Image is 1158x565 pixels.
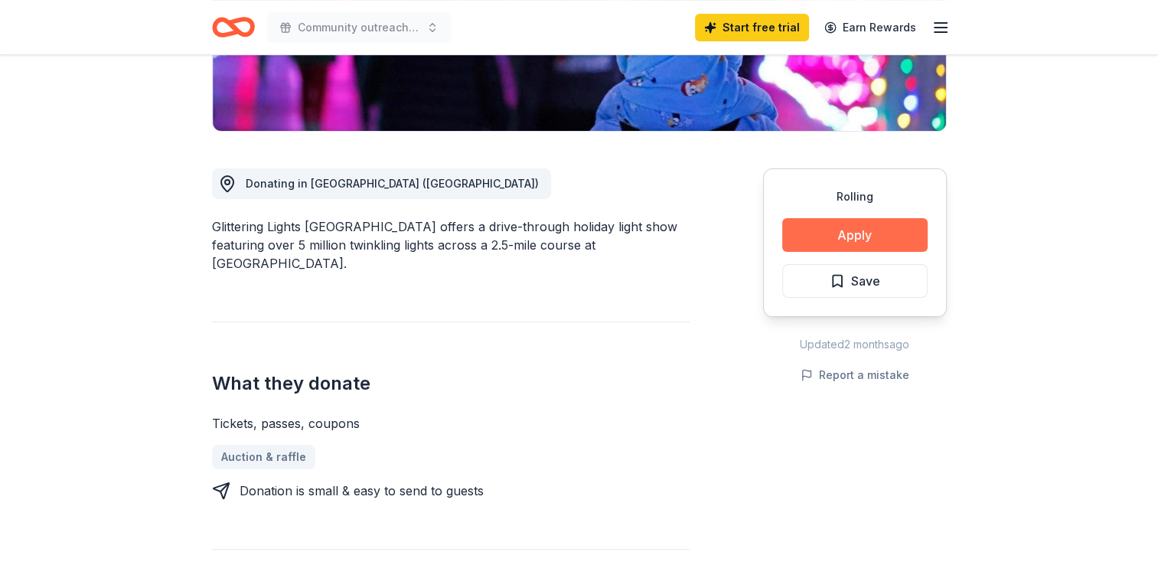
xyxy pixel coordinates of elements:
button: Save [782,264,928,298]
div: Rolling [782,188,928,206]
div: Glittering Lights [GEOGRAPHIC_DATA] offers a drive-through holiday light show featuring over 5 mi... [212,217,690,273]
span: Donating in [GEOGRAPHIC_DATA] ([GEOGRAPHIC_DATA]) [246,177,539,190]
a: Start free trial [695,14,809,41]
div: Donation is small & easy to send to guests [240,482,484,500]
span: Community outreach program mural project for first responders active duty military and veterans [298,18,420,37]
button: Community outreach program mural project for first responders active duty military and veterans [267,12,451,43]
button: Report a mistake [801,366,909,384]
div: Updated 2 months ago [763,335,947,354]
a: Earn Rewards [815,14,925,41]
div: Tickets, passes, coupons [212,414,690,433]
a: Auction & raffle [212,445,315,469]
button: Apply [782,218,928,252]
a: Home [212,9,255,45]
span: Save [851,271,880,291]
h2: What they donate [212,371,690,396]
